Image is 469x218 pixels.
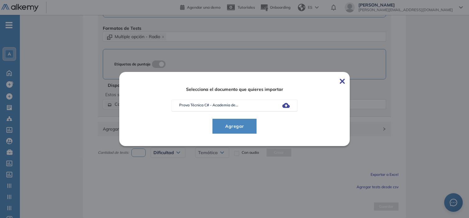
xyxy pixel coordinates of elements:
img: Cerrar [340,79,345,84]
span: Agregar [220,122,249,130]
span: Selecciona el documento que quieres importar [137,87,332,92]
img: Subir archivos [282,103,290,108]
p: Prova Técnica C# - Academia de... [179,102,238,108]
button: Agregar [212,119,257,134]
